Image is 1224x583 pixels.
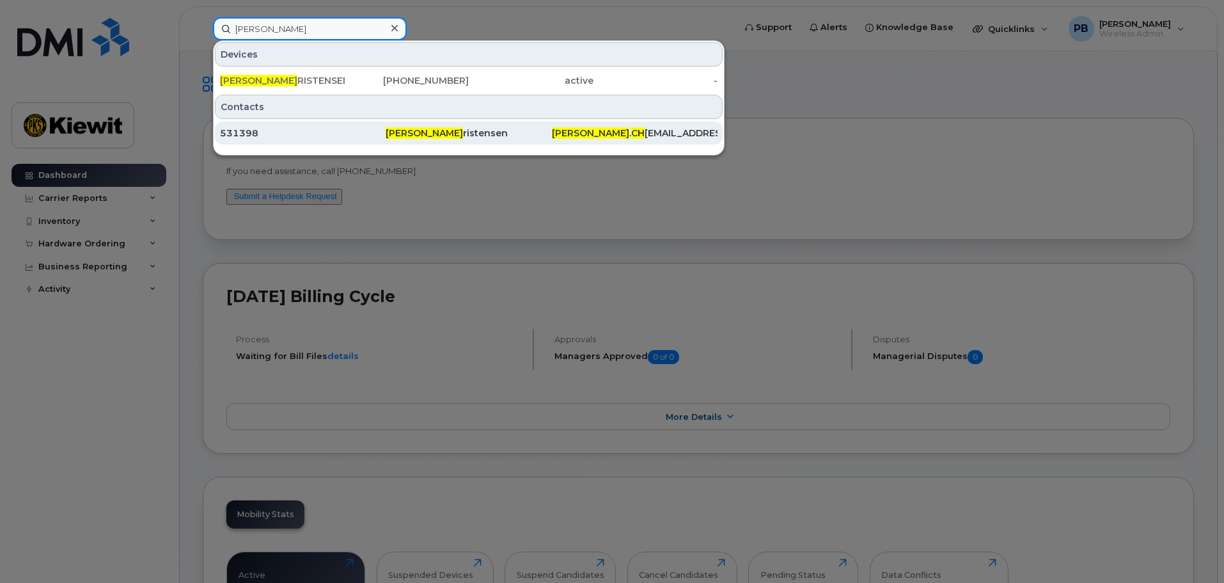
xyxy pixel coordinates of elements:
[215,122,723,145] a: 531398[PERSON_NAME]ristensen[PERSON_NAME].CH[EMAIL_ADDRESS][DOMAIN_NAME]
[215,42,723,67] div: Devices
[552,127,718,140] div: . [EMAIL_ADDRESS][DOMAIN_NAME]
[386,127,463,139] span: [PERSON_NAME]
[220,75,297,86] span: [PERSON_NAME]
[215,69,723,92] a: [PERSON_NAME]RISTENSEN[PHONE_NUMBER]active-
[552,127,629,139] span: [PERSON_NAME]
[593,74,718,87] div: -
[215,95,723,119] div: Contacts
[220,127,386,140] div: 531398
[1168,527,1214,573] iframe: Messenger Launcher
[220,74,345,87] div: RISTENSEN
[386,127,551,140] div: ristensen
[631,127,645,139] span: CH
[469,74,593,87] div: active
[345,74,469,87] div: [PHONE_NUMBER]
